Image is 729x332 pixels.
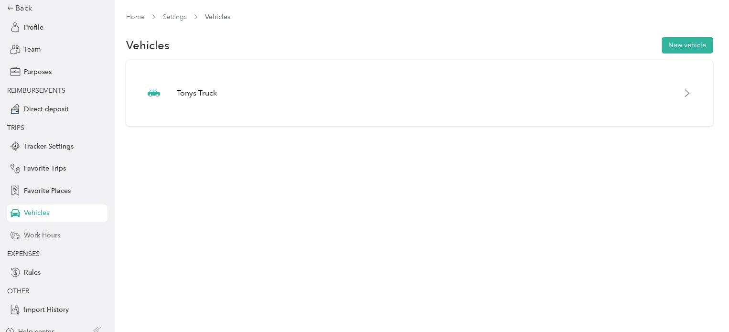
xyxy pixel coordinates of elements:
span: Purposes [24,67,52,77]
span: Work Hours [24,230,60,240]
span: Import History [24,305,69,315]
span: Vehicles [205,12,230,22]
div: Back [7,2,103,14]
span: Vehicles [24,208,49,218]
span: REIMBURSEMENTS [7,86,65,95]
span: Team [24,44,41,54]
span: TRIPS [7,124,24,132]
span: Favorite Places [24,186,71,196]
span: Direct deposit [24,104,69,114]
a: Settings [163,13,187,21]
span: Favorite Trips [24,163,66,173]
span: EXPENSES [7,250,40,258]
span: Profile [24,22,43,32]
button: New vehicle [662,37,713,54]
h1: Vehicles [126,40,170,50]
iframe: Everlance-gr Chat Button Frame [675,278,729,332]
span: Rules [24,268,41,278]
span: Tracker Settings [24,141,74,151]
img: Sedan [148,87,160,99]
p: Tonys Truck [177,87,217,99]
a: Home [126,13,145,21]
span: OTHER [7,287,29,295]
